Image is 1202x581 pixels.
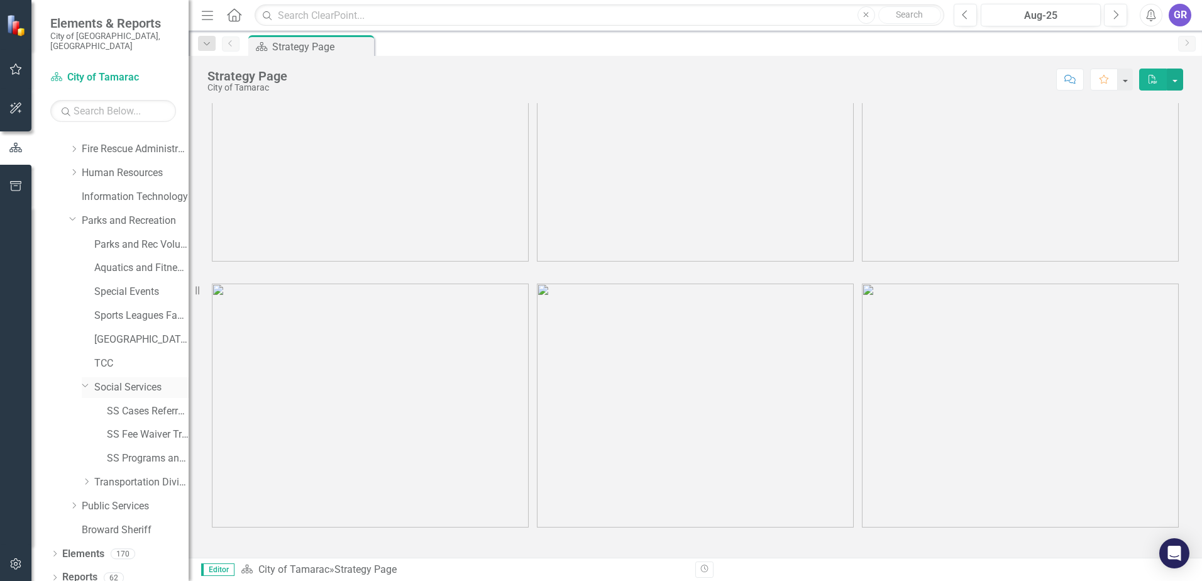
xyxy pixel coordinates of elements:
span: Elements & Reports [50,16,176,31]
img: tamarac5%20v2.png [537,284,854,528]
input: Search Below... [50,100,176,122]
a: Broward Sheriff [82,523,189,538]
button: GR [1169,4,1191,26]
a: Social Services [94,380,189,395]
button: Aug-25 [981,4,1101,26]
input: Search ClearPoint... [255,4,944,26]
img: tamarac2%20v3.png [537,18,854,262]
img: ClearPoint Strategy [6,14,28,36]
span: Editor [201,563,234,576]
img: tamarac4%20v2.png [212,284,529,528]
img: tamarac3%20v3.png [862,18,1179,262]
a: Human Resources [82,166,189,180]
img: tamarac1%20v3.png [212,18,529,262]
div: Aug-25 [985,8,1096,23]
div: » [241,563,686,577]
div: Strategy Page [334,563,397,575]
a: Aquatics and Fitness Center [94,261,189,275]
a: City of Tamarac [258,563,329,575]
small: City of [GEOGRAPHIC_DATA], [GEOGRAPHIC_DATA] [50,31,176,52]
a: SS Cases Referrals and Phone Log [107,404,189,419]
a: Elements [62,547,104,562]
a: City of Tamarac [50,70,176,85]
a: SS Fee Waiver Tracking [107,428,189,442]
a: Special Events [94,285,189,299]
a: Parks and Rec Volunteers [94,238,189,252]
a: Parks and Recreation [82,214,189,228]
div: 170 [111,548,135,559]
div: Open Intercom Messenger [1159,538,1189,568]
a: Public Services [82,499,189,514]
a: Information Technology [82,190,189,204]
img: tamarac6%20v2.png [862,284,1179,528]
a: Transportation Division [94,475,189,490]
a: TCC [94,357,189,371]
span: Search [896,9,923,19]
div: Strategy Page [207,69,287,83]
div: Strategy Page [272,39,371,55]
a: [GEOGRAPHIC_DATA] [94,333,189,347]
button: Search [878,6,941,24]
a: Fire Rescue Administration [82,142,189,157]
a: Sports Leagues Facilities Fields [94,309,189,323]
div: City of Tamarac [207,83,287,92]
a: SS Programs and Volunteers [107,451,189,466]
